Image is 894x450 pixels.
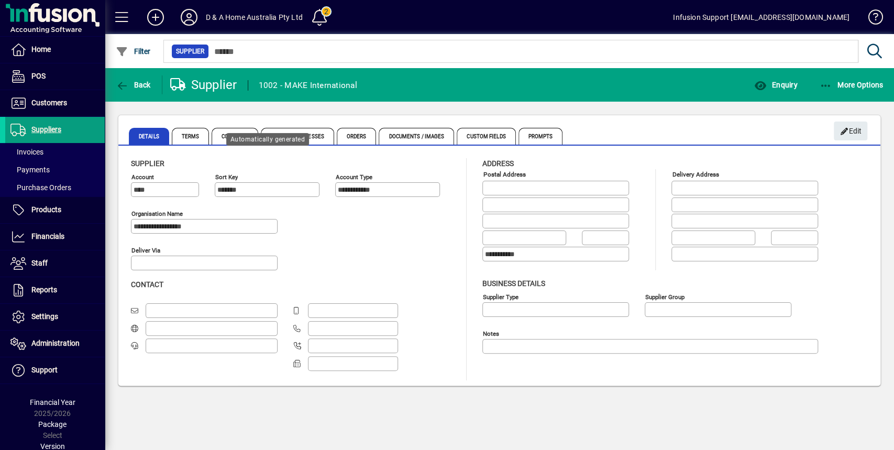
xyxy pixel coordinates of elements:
[31,205,61,214] span: Products
[139,8,172,27] button: Add
[206,9,303,26] div: D & A Home Australia Pty Ltd
[116,81,151,89] span: Back
[131,173,154,181] mat-label: Account
[860,2,881,36] a: Knowledge Base
[31,312,58,321] span: Settings
[5,224,105,250] a: Financials
[172,128,209,145] span: Terms
[5,357,105,383] a: Support
[31,232,64,240] span: Financials
[817,75,886,94] button: More Options
[176,46,204,57] span: Supplier
[259,77,357,94] div: 1002 - MAKE International
[5,143,105,161] a: Invoices
[840,123,862,140] span: Edit
[31,45,51,53] span: Home
[129,128,169,145] span: Details
[5,304,105,330] a: Settings
[834,122,867,140] button: Edit
[379,128,454,145] span: Documents / Images
[10,183,71,192] span: Purchase Orders
[645,293,685,300] mat-label: Supplier group
[31,339,80,347] span: Administration
[105,75,162,94] app-page-header-button: Back
[170,76,237,93] div: Supplier
[131,210,183,217] mat-label: Organisation name
[215,173,238,181] mat-label: Sort key
[38,420,67,429] span: Package
[5,161,105,179] a: Payments
[483,293,518,300] mat-label: Supplier type
[5,331,105,357] a: Administration
[673,9,849,26] div: Infusion Support [EMAIL_ADDRESS][DOMAIN_NAME]
[30,398,75,407] span: Financial Year
[131,280,163,289] span: Contact
[5,37,105,63] a: Home
[5,179,105,196] a: Purchase Orders
[10,148,43,156] span: Invoices
[5,250,105,277] a: Staff
[261,128,334,145] span: Delivery Addresses
[483,330,499,337] mat-label: Notes
[131,159,164,168] span: Supplier
[116,47,151,56] span: Filter
[336,173,372,181] mat-label: Account Type
[10,166,50,174] span: Payments
[482,159,514,168] span: Address
[518,128,563,145] span: Prompts
[5,63,105,90] a: POS
[31,259,48,267] span: Staff
[212,128,258,145] span: Contacts
[5,197,105,223] a: Products
[113,75,153,94] button: Back
[5,90,105,116] a: Customers
[5,277,105,303] a: Reports
[31,72,46,80] span: POS
[337,128,377,145] span: Orders
[482,279,545,288] span: Business details
[31,366,58,374] span: Support
[754,81,797,89] span: Enquiry
[820,81,884,89] span: More Options
[457,128,515,145] span: Custom Fields
[131,247,160,254] mat-label: Deliver via
[751,75,800,94] button: Enquiry
[31,286,57,294] span: Reports
[113,42,153,61] button: Filter
[31,125,61,134] span: Suppliers
[31,98,67,107] span: Customers
[172,8,206,27] button: Profile
[226,133,309,146] div: Automatically generated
